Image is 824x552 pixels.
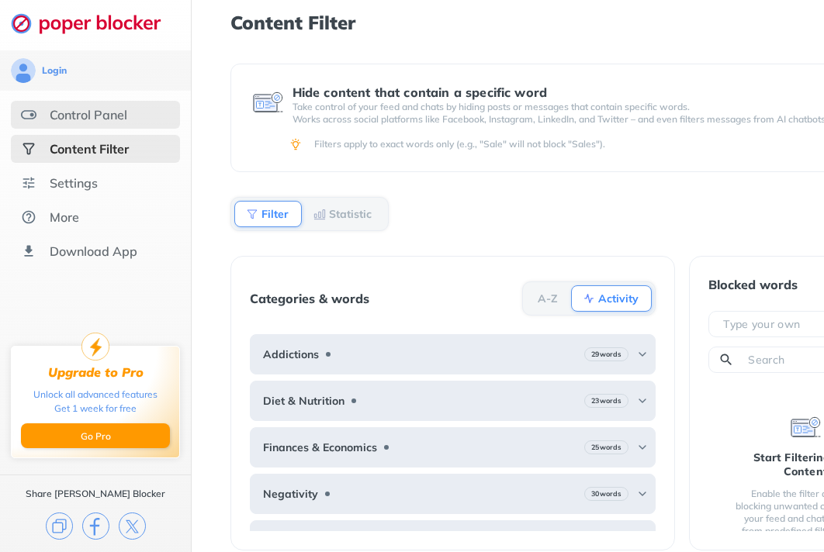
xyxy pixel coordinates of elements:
[48,365,144,380] div: Upgrade to Pro
[50,175,98,191] div: Settings
[26,488,165,500] div: Share [PERSON_NAME] Blocker
[82,512,109,540] img: facebook.svg
[263,395,344,407] b: Diet & Nutrition
[21,243,36,259] img: download-app.svg
[50,243,137,259] div: Download App
[263,348,319,361] b: Addictions
[263,488,318,500] b: Negativity
[81,333,109,361] img: upgrade-to-pro.svg
[708,278,798,292] div: Blocked words
[33,388,158,402] div: Unlock all advanced features
[21,141,36,157] img: social-selected.svg
[11,12,178,34] img: logo-webpage.svg
[50,209,79,225] div: More
[591,488,621,499] b: 30 words
[313,208,326,220] img: Statistic
[46,512,73,540] img: copy.svg
[50,107,127,122] div: Control Panel
[261,209,289,219] b: Filter
[246,208,258,220] img: Filter
[21,175,36,191] img: settings.svg
[591,349,621,360] b: 29 words
[538,294,558,303] b: A-Z
[21,209,36,225] img: about.svg
[21,107,36,122] img: features.svg
[250,292,369,305] div: Categories & words
[42,64,67,77] div: Login
[119,512,146,540] img: x.svg
[11,58,36,83] img: avatar.svg
[598,294,639,303] b: Activity
[591,395,621,406] b: 23 words
[329,209,372,219] b: Statistic
[50,141,129,157] div: Content Filter
[591,442,621,453] b: 25 words
[54,402,137,416] div: Get 1 week for free
[583,292,595,305] img: Activity
[21,423,170,448] button: Go Pro
[263,441,377,454] b: Finances & Economics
